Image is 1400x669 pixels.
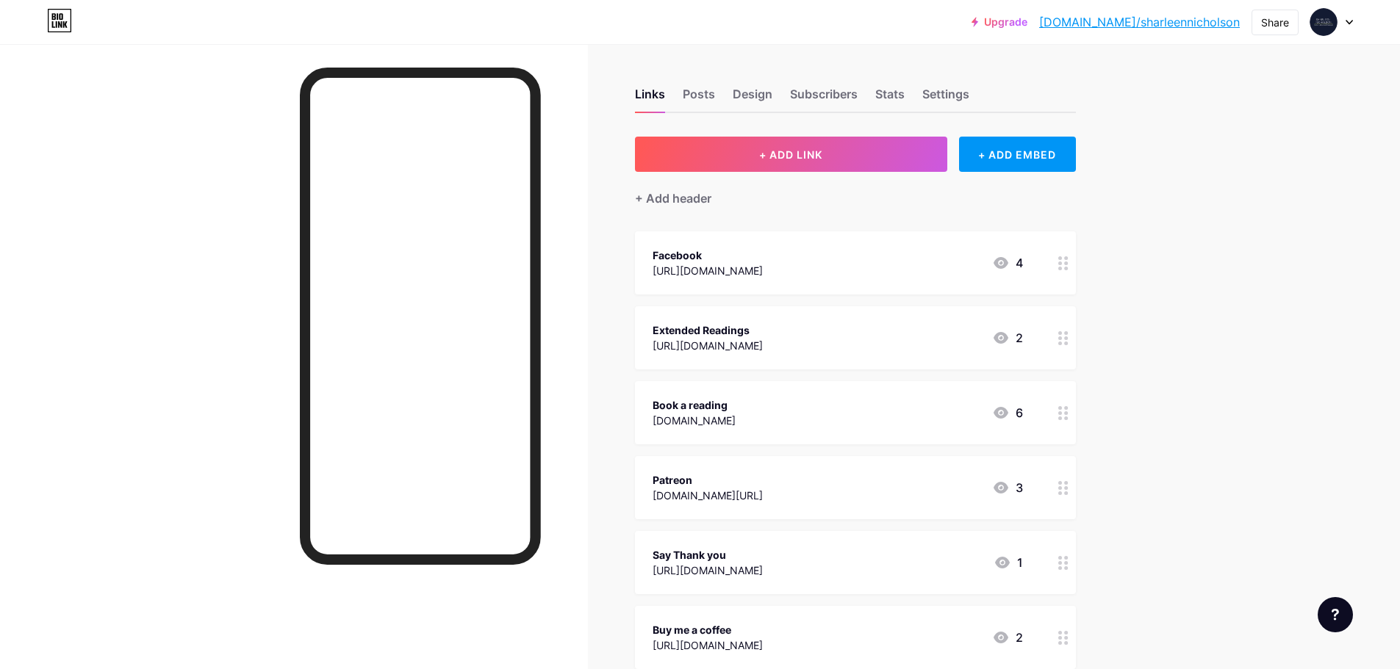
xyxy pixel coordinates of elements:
[653,637,763,653] div: [URL][DOMAIN_NAME]
[994,554,1023,571] div: 1
[635,85,665,112] div: Links
[790,85,858,112] div: Subscribers
[759,148,822,161] span: + ADD LINK
[653,322,763,338] div: Extended Readings
[992,329,1023,347] div: 2
[683,85,715,112] div: Posts
[635,137,947,172] button: + ADD LINK
[972,16,1027,28] a: Upgrade
[922,85,969,112] div: Settings
[653,263,763,278] div: [URL][DOMAIN_NAME]
[1310,8,1338,36] img: The Cackling Witch
[992,404,1023,422] div: 6
[733,85,772,112] div: Design
[653,488,763,503] div: [DOMAIN_NAME][URL]
[653,472,763,488] div: Patreon
[992,254,1023,272] div: 4
[653,338,763,353] div: [URL][DOMAIN_NAME]
[635,189,711,207] div: + Add header
[1039,13,1240,31] a: [DOMAIN_NAME]/sharleennicholson
[653,413,736,428] div: [DOMAIN_NAME]
[653,247,763,263] div: Facebook
[875,85,905,112] div: Stats
[653,622,763,637] div: Buy me a coffee
[992,479,1023,496] div: 3
[653,397,736,413] div: Book a reading
[1261,15,1289,30] div: Share
[959,137,1076,172] div: + ADD EMBED
[992,629,1023,646] div: 2
[653,563,763,578] div: [URL][DOMAIN_NAME]
[653,547,763,563] div: Say Thank you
